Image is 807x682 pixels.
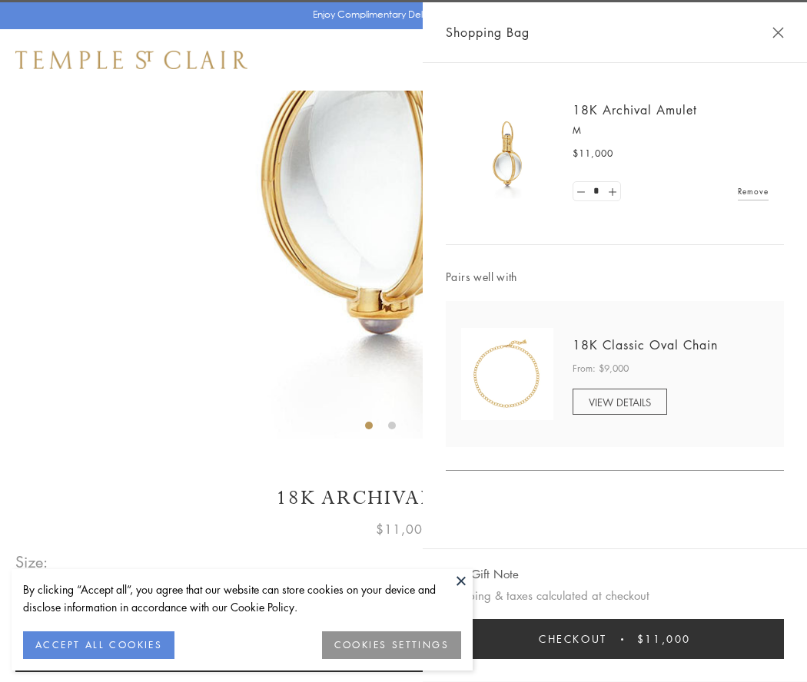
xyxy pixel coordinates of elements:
[573,361,629,376] span: From: $9,000
[15,549,49,574] span: Size:
[23,631,174,659] button: ACCEPT ALL COOKIES
[637,631,691,647] span: $11,000
[376,519,431,539] span: $11,000
[446,268,784,286] span: Pairs well with
[738,183,769,200] a: Remove
[446,22,530,42] span: Shopping Bag
[15,485,792,511] h1: 18K Archival Amulet
[322,631,461,659] button: COOKIES SETTINGS
[573,336,718,353] a: 18K Classic Oval Chain
[604,182,619,201] a: Set quantity to 2
[573,101,697,118] a: 18K Archival Amulet
[573,182,589,201] a: Set quantity to 0
[772,27,784,38] button: Close Shopping Bag
[573,123,769,138] p: M
[589,395,651,409] span: VIEW DETAILS
[15,51,247,69] img: Temple St. Clair
[23,581,461,616] div: By clicking “Accept all”, you agree that our website can store cookies on your device and disclos...
[446,564,519,584] button: Add Gift Note
[573,146,613,161] span: $11,000
[313,7,487,22] p: Enjoy Complimentary Delivery & Returns
[461,328,553,420] img: N88865-OV18
[573,389,667,415] a: VIEW DETAILS
[539,631,607,647] span: Checkout
[461,108,553,200] img: 18K Archival Amulet
[446,586,784,605] p: Shipping & taxes calculated at checkout
[446,619,784,659] button: Checkout $11,000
